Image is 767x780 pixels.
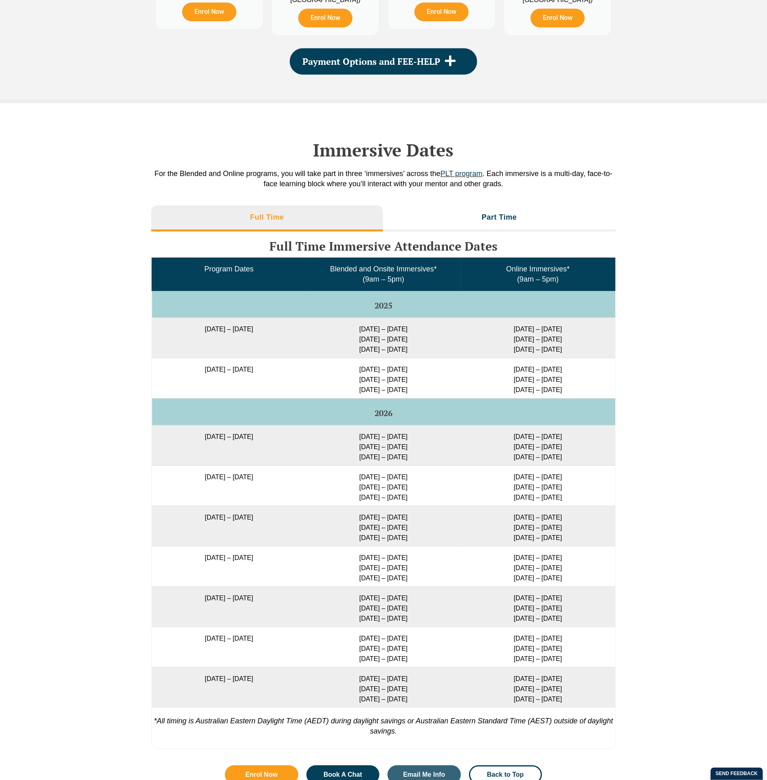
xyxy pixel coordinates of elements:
[461,627,615,667] td: [DATE] – [DATE] [DATE] – [DATE] [DATE] – [DATE]
[152,627,306,667] td: [DATE] – [DATE]
[461,425,615,465] td: [DATE] – [DATE] [DATE] – [DATE] [DATE] – [DATE]
[152,586,306,627] td: [DATE] – [DATE]
[306,425,461,465] td: [DATE] – [DATE] [DATE] – [DATE] [DATE] – [DATE]
[152,546,306,586] td: [DATE] – [DATE]
[152,707,615,736] p: *All timing is Australian Eastern Daylight Time (AEDT) during daylight savings or Australian East...
[152,506,306,546] td: [DATE] – [DATE]
[306,506,461,546] td: [DATE] – [DATE] [DATE] – [DATE] [DATE] – [DATE]
[155,409,612,418] h5: 2026
[487,771,524,778] span: Back to Top
[461,667,615,707] td: [DATE] – [DATE] [DATE] – [DATE] [DATE] – [DATE]
[306,627,461,667] td: [DATE] – [DATE] [DATE] – [DATE] [DATE] – [DATE]
[403,771,445,778] span: Email Me Info
[250,213,284,222] h3: Full Time
[204,265,253,273] span: Program Dates
[152,358,306,398] td: [DATE] – [DATE]
[152,317,306,358] td: [DATE] – [DATE]
[245,771,278,778] span: Enrol Now
[506,265,570,283] span: Online Immersives* (9am – 5pm)
[155,301,612,310] h5: 2025
[306,317,461,358] td: [DATE] – [DATE] [DATE] – [DATE] [DATE] – [DATE]
[461,506,615,546] td: [DATE] – [DATE] [DATE] – [DATE] [DATE] – [DATE]
[441,170,483,178] a: PLT program
[330,265,437,283] span: Blended and Onsite Immersives* (9am – 5pm)
[482,213,517,222] h3: Part Time
[306,586,461,627] td: [DATE] – [DATE] [DATE] – [DATE] [DATE] – [DATE]
[461,465,615,506] td: [DATE] – [DATE] [DATE] – [DATE] [DATE] – [DATE]
[461,586,615,627] td: [DATE] – [DATE] [DATE] – [DATE] [DATE] – [DATE]
[324,771,362,778] span: Book A Chat
[306,465,461,506] td: [DATE] – [DATE] [DATE] – [DATE] [DATE] – [DATE]
[306,546,461,586] td: [DATE] – [DATE] [DATE] – [DATE] [DATE] – [DATE]
[152,465,306,506] td: [DATE] – [DATE]
[306,358,461,398] td: [DATE] – [DATE] [DATE] – [DATE] [DATE] – [DATE]
[461,358,615,398] td: [DATE] – [DATE] [DATE] – [DATE] [DATE] – [DATE]
[151,140,616,160] h2: Immersive Dates
[306,667,461,707] td: [DATE] – [DATE] [DATE] – [DATE] [DATE] – [DATE]
[152,425,306,465] td: [DATE] – [DATE]
[152,667,306,707] td: [DATE] – [DATE]
[461,546,615,586] td: [DATE] – [DATE] [DATE] – [DATE] [DATE] – [DATE]
[461,317,615,358] td: [DATE] – [DATE] [DATE] – [DATE] [DATE] – [DATE]
[302,57,440,66] span: Payment Options and FEE-HELP
[151,240,616,253] h3: Full Time Immersive Attendance Dates
[151,169,616,189] p: For the Blended and Online programs, you will take part in three ‘immersives’ across the . Each i...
